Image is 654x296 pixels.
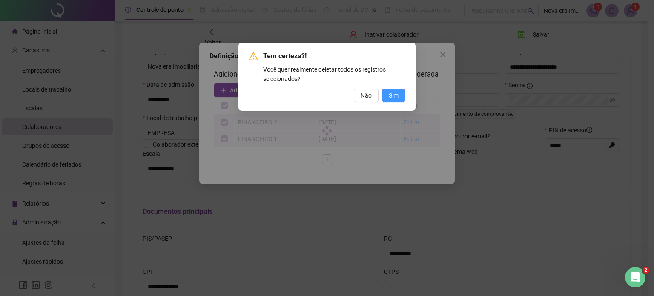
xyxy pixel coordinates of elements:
span: 2 [643,267,649,274]
iframe: Intercom live chat [625,267,645,287]
span: Não [361,91,372,100]
div: Você quer realmente deletar todos os registros selecionados? [263,65,405,83]
span: Sim [389,91,399,100]
span: Tem certeza?! [263,51,405,61]
span: warning [249,52,258,61]
button: Não [354,89,379,102]
button: Sim [382,89,405,102]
